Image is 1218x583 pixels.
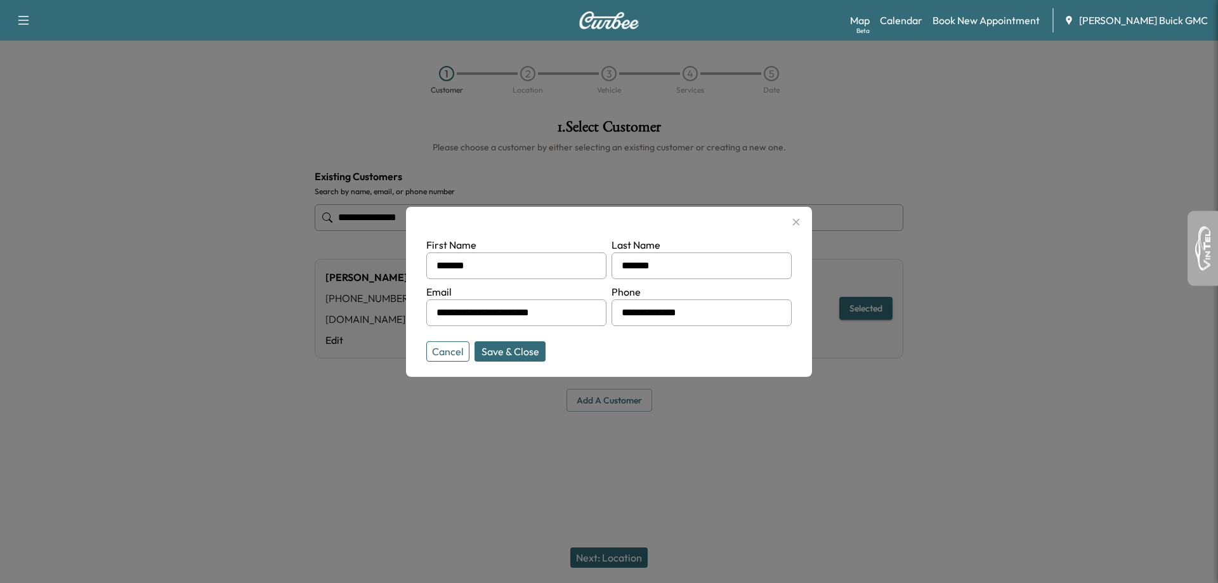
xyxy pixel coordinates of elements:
label: First Name [426,239,476,251]
label: Email [426,285,452,298]
button: Save & Close [475,341,546,362]
span: [PERSON_NAME] Buick GMC [1079,13,1208,28]
label: Last Name [612,239,660,251]
label: Phone [612,285,641,298]
a: MapBeta [850,13,870,28]
img: Curbee Logo [579,11,639,29]
button: Cancel [426,341,469,362]
a: Book New Appointment [933,13,1040,28]
a: Calendar [880,13,922,28]
div: Beta [856,26,870,36]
